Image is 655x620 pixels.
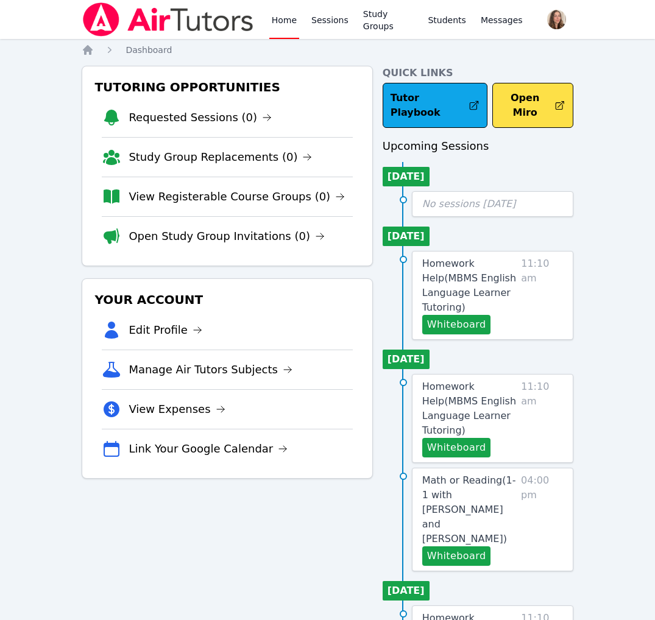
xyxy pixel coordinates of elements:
[126,45,172,55] span: Dashboard
[383,167,430,186] li: [DATE]
[422,256,517,315] a: Homework Help(MBMS English Language Learner Tutoring)
[422,258,516,313] span: Homework Help ( MBMS English Language Learner Tutoring )
[383,581,430,601] li: [DATE]
[422,315,491,334] button: Whiteboard
[492,83,573,128] button: Open Miro
[521,256,562,334] span: 11:10 am
[82,2,254,37] img: Air Tutors
[129,149,312,166] a: Study Group Replacements (0)
[126,44,172,56] a: Dashboard
[481,14,523,26] span: Messages
[129,322,202,339] a: Edit Profile
[422,474,516,544] span: Math or Reading ( 1-1 with [PERSON_NAME] and [PERSON_NAME] )
[422,381,516,436] span: Homework Help ( MBMS English Language Learner Tutoring )
[383,227,430,246] li: [DATE]
[422,546,491,566] button: Whiteboard
[422,473,516,546] a: Math or Reading(1-1 with [PERSON_NAME] and [PERSON_NAME])
[92,76,362,98] h3: Tutoring Opportunities
[92,289,362,311] h3: Your Account
[383,66,573,80] h4: Quick Links
[422,379,517,438] a: Homework Help(MBMS English Language Learner Tutoring)
[129,109,272,126] a: Requested Sessions (0)
[422,198,516,210] span: No sessions [DATE]
[129,401,225,418] a: View Expenses
[129,361,292,378] a: Manage Air Tutors Subjects
[383,350,430,369] li: [DATE]
[521,473,563,566] span: 04:00 pm
[422,438,491,457] button: Whiteboard
[129,228,325,245] a: Open Study Group Invitations (0)
[129,440,288,457] a: Link Your Google Calendar
[383,138,573,155] h3: Upcoming Sessions
[82,44,573,56] nav: Breadcrumb
[521,379,562,457] span: 11:10 am
[129,188,345,205] a: View Registerable Course Groups (0)
[383,83,487,128] a: Tutor Playbook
